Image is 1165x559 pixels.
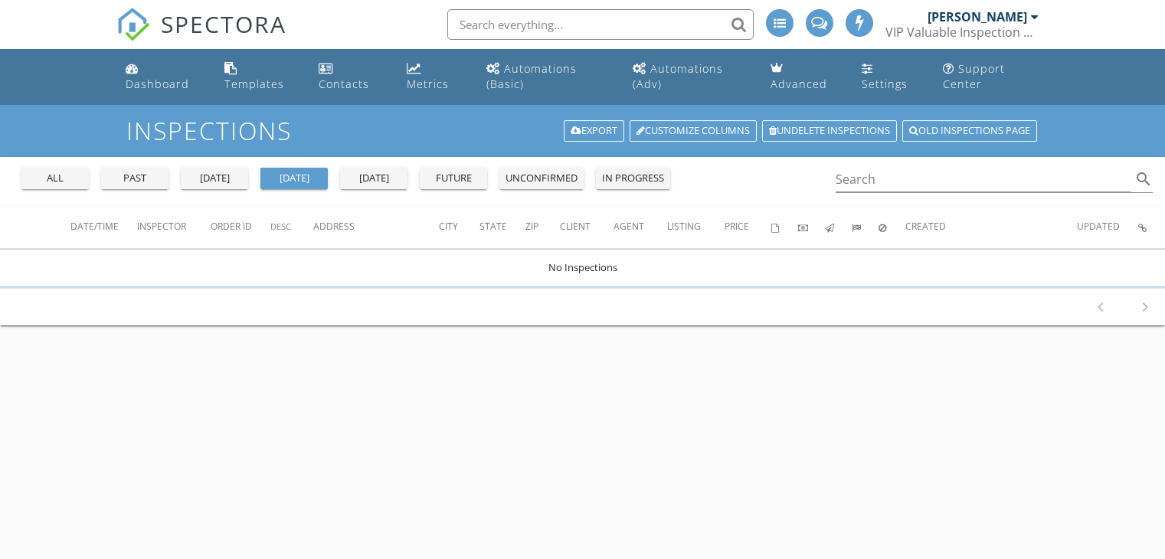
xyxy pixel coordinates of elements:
[187,171,242,186] div: [DATE]
[479,220,507,233] span: State
[937,55,1046,99] a: Support Center
[439,206,480,249] th: City: Not sorted.
[885,25,1039,40] div: VIP Valuable Inspection Profession
[798,206,825,249] th: Paid: Not sorted.
[1077,206,1138,249] th: Updated: Not sorted.
[614,206,667,249] th: Agent: Not sorted.
[560,220,591,233] span: Client
[836,167,1132,192] input: Search
[21,168,89,189] button: all
[70,220,119,233] span: Date/Time
[340,168,407,189] button: [DATE]
[346,171,401,186] div: [DATE]
[426,171,481,186] div: future
[313,220,355,233] span: Address
[905,220,946,233] span: Created
[116,8,150,41] img: The Best Home Inspection Software - Spectora
[479,206,525,249] th: State: Not sorted.
[119,55,205,99] a: Dashboard
[319,77,369,91] div: Contacts
[270,206,313,249] th: Desc: Not sorted.
[633,61,723,91] div: Automations (Adv)
[1134,170,1153,188] i: search
[480,55,614,99] a: Automations (Basic)
[560,206,614,249] th: Client: Not sorted.
[667,220,701,233] span: Listing
[101,168,169,189] button: past
[667,206,724,249] th: Listing: Not sorted.
[267,171,322,186] div: [DATE]
[928,9,1027,25] div: [PERSON_NAME]
[764,55,843,99] a: Advanced
[181,168,248,189] button: [DATE]
[905,206,1077,249] th: Created: Not sorted.
[447,9,754,40] input: Search everything...
[943,61,1005,91] div: Support Center
[260,168,328,189] button: [DATE]
[725,206,771,249] th: Price: Not sorted.
[614,220,644,233] span: Agent
[725,220,749,233] span: Price
[420,168,487,189] button: future
[313,206,439,249] th: Address: Not sorted.
[825,206,852,249] th: Published: Not sorted.
[401,55,468,99] a: Metrics
[70,206,137,249] th: Date/Time: Not sorted.
[602,171,664,186] div: in progress
[862,77,908,91] div: Settings
[902,120,1037,142] a: Old inspections page
[116,21,286,53] a: SPECTORA
[627,55,752,99] a: Automations (Advanced)
[525,206,560,249] th: Zip: Not sorted.
[771,77,827,91] div: Advanced
[771,206,798,249] th: Agreements signed: Not sorted.
[107,171,162,186] div: past
[161,8,286,40] span: SPECTORA
[525,220,538,233] span: Zip
[596,168,670,189] button: in progress
[856,55,924,99] a: Settings
[1077,220,1120,233] span: Updated
[137,206,211,249] th: Inspector: Not sorted.
[407,77,449,91] div: Metrics
[218,55,301,99] a: Templates
[852,206,879,249] th: Submitted: Not sorted.
[126,77,189,91] div: Dashboard
[137,220,186,233] span: Inspector
[879,206,905,249] th: Canceled: Not sorted.
[506,171,578,186] div: unconfirmed
[313,55,388,99] a: Contacts
[211,220,252,233] span: Order ID
[270,221,291,232] span: Desc
[499,168,584,189] button: unconfirmed
[211,206,270,249] th: Order ID: Not sorted.
[224,77,284,91] div: Templates
[762,120,897,142] a: Undelete inspections
[439,220,458,233] span: City
[28,171,83,186] div: all
[486,61,577,91] div: Automations (Basic)
[1138,206,1165,249] th: Inspection Details: Not sorted.
[564,120,624,142] a: Export
[630,120,757,142] a: Customize Columns
[126,117,1039,144] h1: Inspections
